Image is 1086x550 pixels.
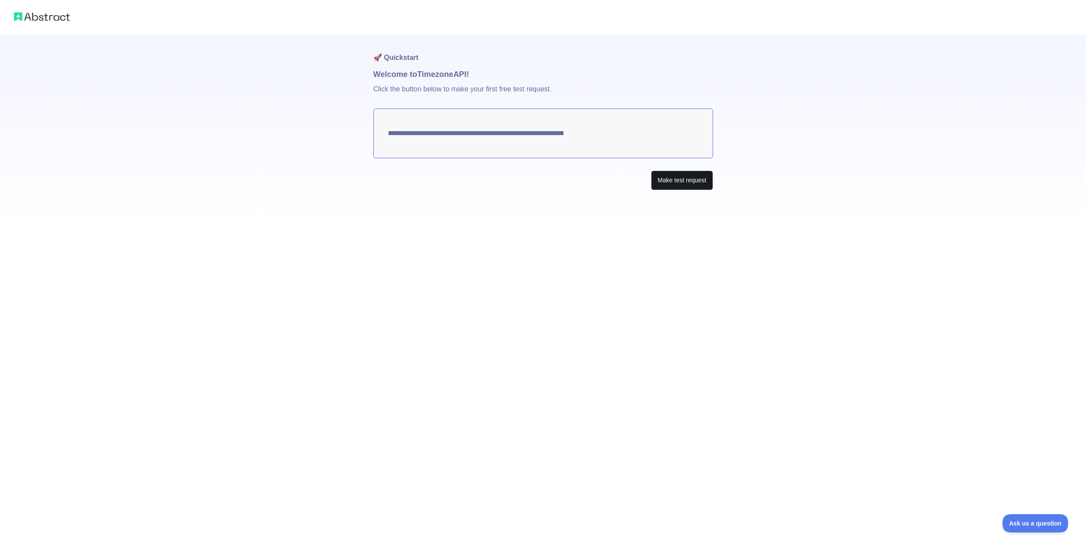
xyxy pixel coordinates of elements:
h1: 🚀 Quickstart [373,35,713,68]
img: Abstract logo [14,10,70,23]
p: Click the button below to make your first free test request. [373,80,713,108]
button: Make test request [651,171,713,190]
h1: Welcome to Timezone API! [373,68,713,80]
iframe: Toggle Customer Support [1002,514,1069,533]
